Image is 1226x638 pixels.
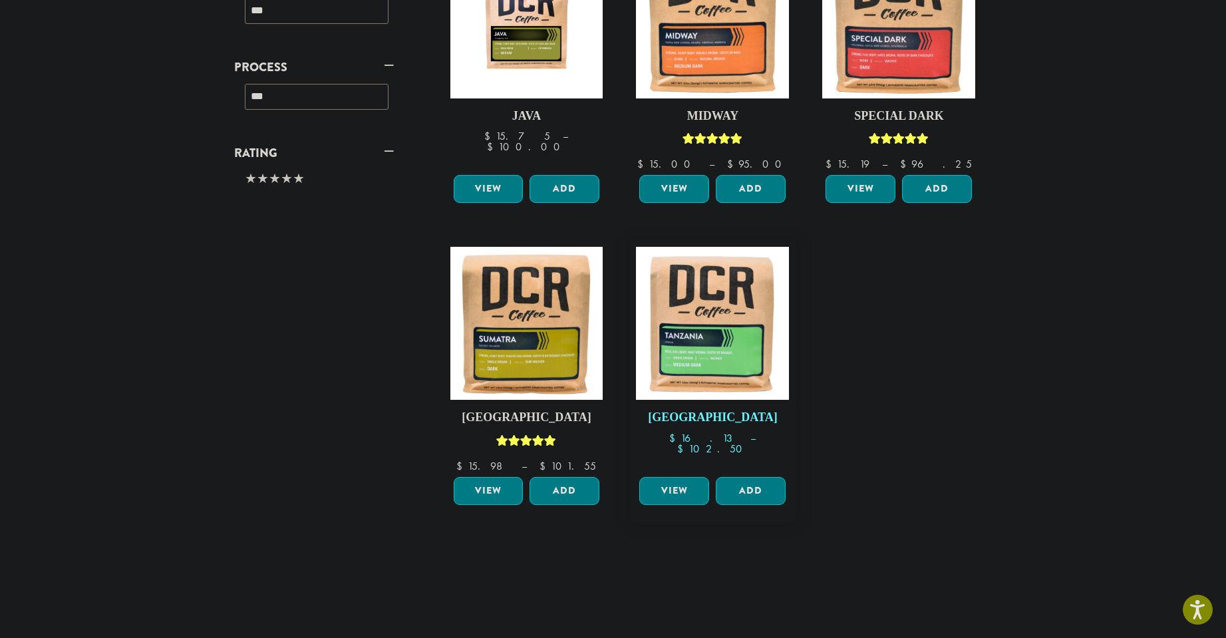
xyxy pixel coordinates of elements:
[750,431,756,445] span: –
[450,247,603,472] a: [GEOGRAPHIC_DATA]Rated 5.00 out of 5
[636,109,789,124] h4: Midway
[456,459,468,473] span: $
[709,157,714,171] span: –
[869,131,929,151] div: Rated 5.00 out of 5
[522,459,527,473] span: –
[639,175,709,203] a: View
[450,247,603,400] img: Sumatra-12oz-300x300.jpg
[902,175,972,203] button: Add
[636,247,789,472] a: [GEOGRAPHIC_DATA]
[636,247,789,400] img: Tanzania-12oz-300x300.jpg
[293,169,305,188] span: ★
[716,477,786,505] button: Add
[257,169,269,188] span: ★
[563,129,568,143] span: –
[539,459,596,473] bdi: 101.55
[826,157,837,171] span: $
[454,477,524,505] a: View
[637,157,696,171] bdi: 15.00
[530,477,599,505] button: Add
[727,157,738,171] span: $
[456,459,509,473] bdi: 15.98
[450,410,603,425] h4: [GEOGRAPHIC_DATA]
[669,431,738,445] bdi: 16.13
[234,79,394,126] div: Process
[454,175,524,203] a: View
[677,442,748,456] bdi: 102.50
[487,140,498,154] span: $
[822,109,975,124] h4: Special Dark
[716,175,786,203] button: Add
[683,131,742,151] div: Rated 5.00 out of 5
[637,157,649,171] span: $
[281,169,293,188] span: ★
[234,164,394,195] div: Rating
[269,169,281,188] span: ★
[882,157,887,171] span: –
[677,442,689,456] span: $
[234,142,394,164] a: Rating
[496,433,556,453] div: Rated 5.00 out of 5
[484,129,550,143] bdi: 15.75
[826,157,869,171] bdi: 15.19
[234,56,394,79] a: Process
[639,477,709,505] a: View
[900,157,911,171] span: $
[900,157,972,171] bdi: 96.25
[636,410,789,425] h4: [GEOGRAPHIC_DATA]
[487,140,566,154] bdi: 100.00
[530,175,599,203] button: Add
[484,129,496,143] span: $
[669,431,681,445] span: $
[826,175,895,203] a: View
[539,459,551,473] span: $
[245,169,257,188] span: ★
[727,157,788,171] bdi: 95.00
[450,109,603,124] h4: Java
